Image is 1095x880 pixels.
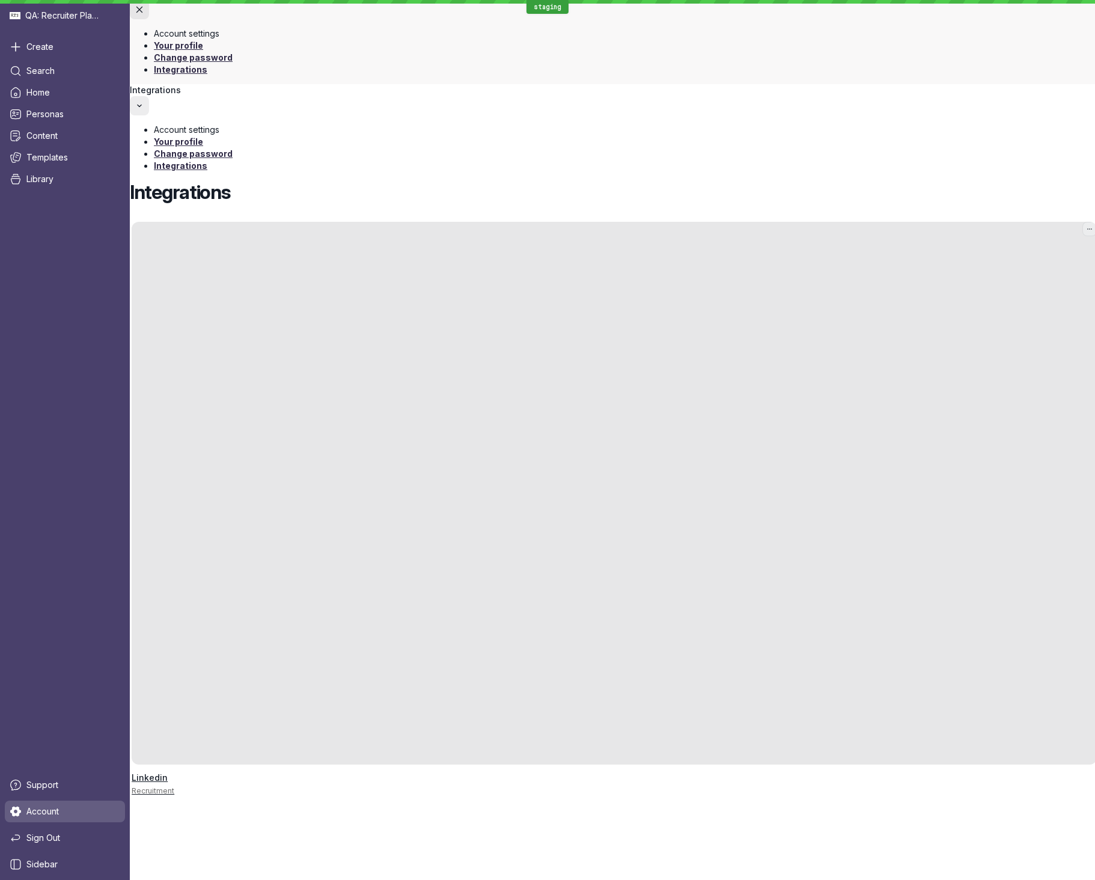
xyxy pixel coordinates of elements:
a: Home [5,82,125,103]
a: Sidebar [5,854,125,875]
a: Library [5,168,125,190]
h2: Integrations [130,84,1095,96]
span: Account settings [154,28,219,38]
span: Change password [154,148,233,159]
span: QA: Recruiter Playground [25,10,102,22]
img: QA: Recruiter Playground avatar [10,10,20,21]
a: Change password [154,52,1095,64]
span: Account [26,805,59,817]
span: Search [26,65,55,77]
span: Your profile [154,136,203,147]
span: Recruitment [132,786,174,795]
h1: Integrations [130,180,1095,204]
a: Sign Out [5,827,125,849]
a: Personas [5,103,125,125]
span: Your profile [154,40,203,50]
span: Sidebar [26,858,58,870]
span: Integrations [154,160,207,171]
span: Support [26,779,58,791]
span: Library [26,173,53,185]
a: Support [5,774,125,796]
span: Content [26,130,58,142]
span: Home [26,87,50,99]
span: Create [26,41,53,53]
span: Change password [154,52,233,63]
span: Linkedin [132,772,168,783]
span: Personas [26,108,64,120]
a: Search [5,60,125,82]
button: Create [5,36,125,58]
div: QA: Recruiter Playground [5,5,125,26]
a: Account [5,801,125,822]
a: Your profile [154,40,1095,52]
a: Content [5,125,125,147]
span: Sign Out [26,832,60,844]
span: Integrations [154,64,207,75]
a: Integrations [154,160,1095,172]
span: Account settings [154,124,219,135]
a: Templates [5,147,125,168]
a: Integrations [154,64,1095,76]
a: Change password [154,148,1095,160]
a: Your profile [154,136,1095,148]
span: Templates [26,151,68,163]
